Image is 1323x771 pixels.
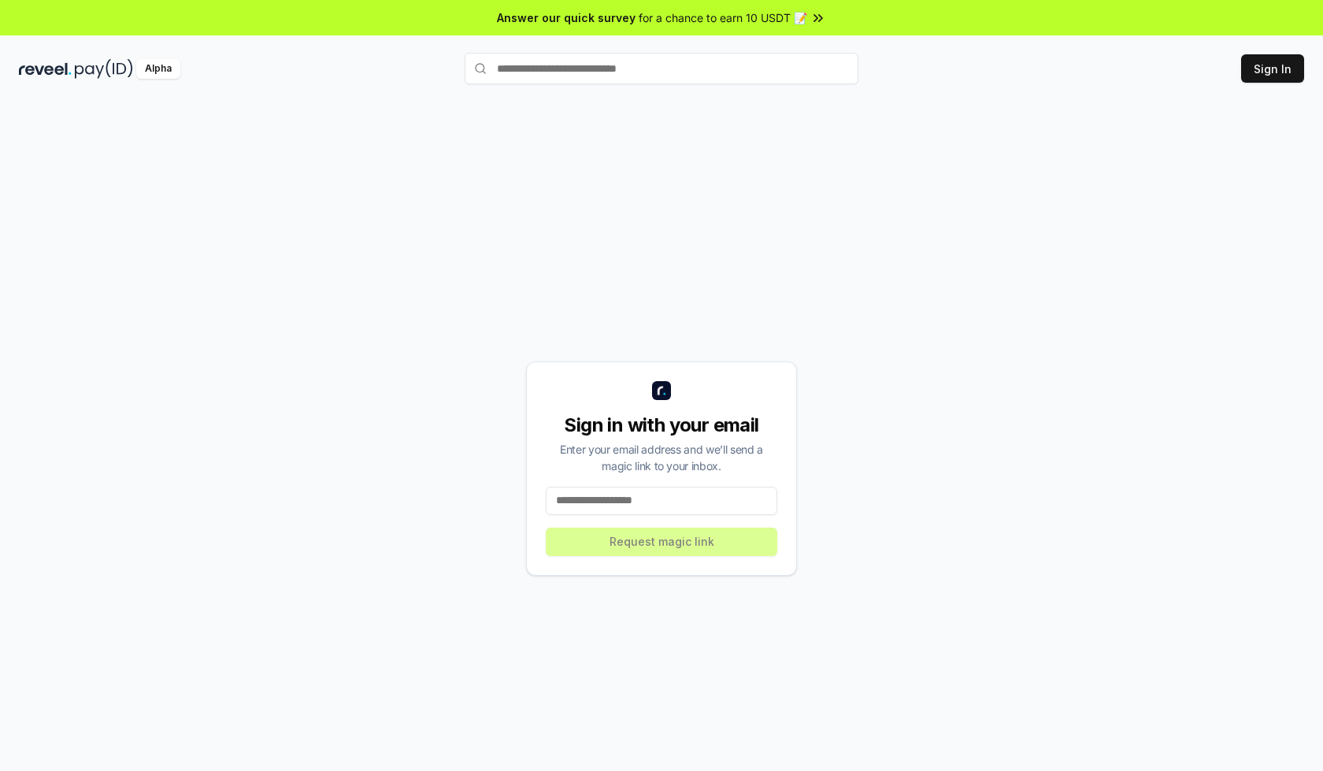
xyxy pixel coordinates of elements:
[546,413,777,438] div: Sign in with your email
[1241,54,1304,83] button: Sign In
[497,9,636,26] span: Answer our quick survey
[75,59,133,79] img: pay_id
[546,441,777,474] div: Enter your email address and we’ll send a magic link to your inbox.
[19,59,72,79] img: reveel_dark
[136,59,180,79] div: Alpha
[652,381,671,400] img: logo_small
[639,9,807,26] span: for a chance to earn 10 USDT 📝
